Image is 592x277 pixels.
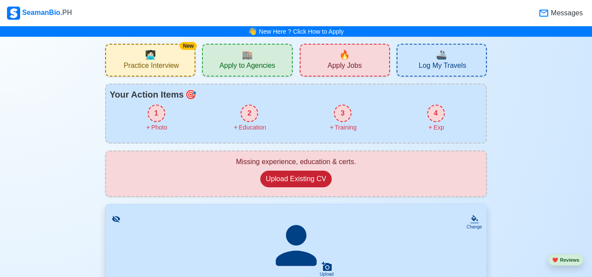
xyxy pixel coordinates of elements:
[419,61,466,72] span: Log My Travels
[548,254,583,266] button: heartReviews
[329,123,357,132] div: Training
[7,7,20,20] img: Logo
[427,123,444,132] div: Exp
[259,28,344,35] a: New Here ? Click How to Apply
[113,157,479,167] div: Missing experience, education & certs.
[427,105,445,122] div: 4
[241,105,258,122] div: 2
[242,48,253,61] span: agencies
[124,61,179,72] span: Practice Interview
[180,42,197,50] div: New
[60,9,72,16] span: .PH
[110,88,482,101] div: Your Action Items
[334,105,351,122] div: 3
[260,171,332,187] button: Upload Existing CV
[436,48,447,61] span: travel
[145,48,156,61] span: interview
[220,61,275,72] span: Apply to Agencies
[145,123,167,132] div: Photo
[552,257,558,263] span: heart
[7,7,72,20] div: SeamanBio
[467,224,482,230] div: Change
[320,272,334,277] div: Upload
[185,88,196,101] span: todo
[233,123,266,132] div: Education
[148,105,165,122] div: 1
[327,61,362,72] span: Apply Jobs
[246,25,259,38] span: bell
[549,8,583,18] span: Messages
[339,48,350,61] span: new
